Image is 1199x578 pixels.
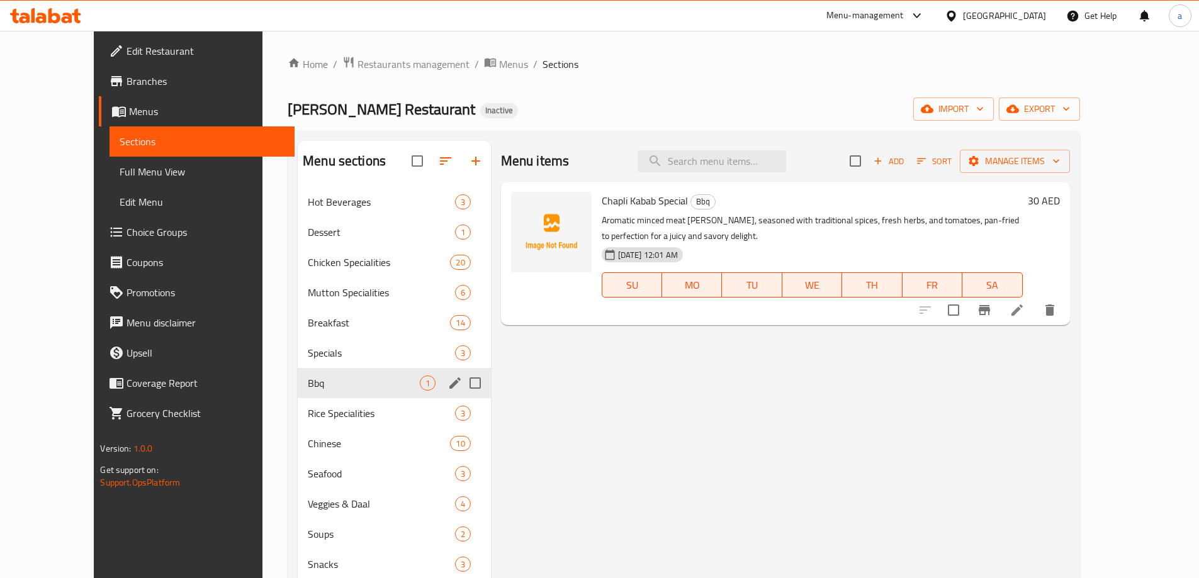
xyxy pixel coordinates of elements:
[970,153,1060,169] span: Manage items
[1028,192,1060,209] h6: 30 AED
[308,557,454,572] span: Snacks
[308,466,454,481] span: Seafood
[333,57,337,72] li: /
[963,9,1046,23] div: [GEOGRAPHIC_DATA]
[446,374,464,392] button: edit
[999,97,1080,121] button: export
[308,315,450,330] span: Breakfast
[1035,295,1065,325] button: delete
[99,398,294,428] a: Grocery Checklist
[99,36,294,66] a: Edit Restaurant
[99,96,294,126] a: Menus
[127,406,284,421] span: Grocery Checklist
[298,247,491,277] div: Chicken Specialities20
[456,287,470,299] span: 6
[420,377,435,389] span: 1
[456,226,470,238] span: 1
[667,276,717,294] span: MO
[455,526,471,542] div: items
[450,436,470,451] div: items
[455,406,471,421] div: items
[607,276,657,294] span: SU
[298,187,491,217] div: Hot Beverages3
[298,308,491,338] div: Breakfast14
[298,338,491,368] div: Specials3
[308,225,454,240] span: Dessert
[127,345,284,360] span: Upsell
[99,308,294,338] a: Menu disclaimer
[842,272,902,297] button: TH
[903,272,962,297] button: FR
[869,152,909,171] span: Add item
[690,194,716,209] div: Bbq
[456,559,470,570] span: 3
[298,519,491,549] div: Soups2
[308,436,450,451] span: Chinese
[456,498,470,510] span: 4
[100,474,180,491] a: Support.OpsPlatform
[127,255,284,270] span: Coupons
[451,257,470,269] span: 20
[288,56,1079,72] nav: breadcrumb
[455,496,471,511] div: items
[602,213,1023,244] p: Aromatic minced meat [PERSON_NAME], seasoned with traditional spices, fresh herbs, and tomatoes, ...
[120,134,284,149] span: Sections
[455,557,471,572] div: items
[613,249,683,261] span: [DATE] 12:01 AM
[847,276,897,294] span: TH
[127,315,284,330] span: Menu disclaimer
[133,440,153,457] span: 1.0.0
[298,398,491,428] div: Rice Specialities3
[691,194,715,209] span: Bbq
[455,466,471,481] div: items
[99,277,294,308] a: Promotions
[499,57,528,72] span: Menus
[127,74,284,89] span: Branches
[480,103,518,118] div: Inactive
[308,345,454,360] span: Specials
[722,272,782,297] button: TU
[782,272,842,297] button: WE
[110,126,294,157] a: Sections
[913,97,994,121] button: import
[962,272,1022,297] button: SA
[969,295,999,325] button: Branch-specific-item
[404,148,431,174] span: Select all sections
[120,164,284,179] span: Full Menu View
[456,347,470,359] span: 3
[501,152,570,170] h2: Menu items
[298,277,491,308] div: Mutton Specialities6
[909,152,960,171] span: Sort items
[451,317,470,329] span: 14
[308,526,454,542] span: Soups
[1009,101,1070,117] span: export
[127,225,284,240] span: Choice Groups
[100,440,131,457] span: Version:
[869,152,909,171] button: Add
[129,104,284,119] span: Menus
[533,57,538,72] li: /
[451,438,470,450] span: 10
[298,489,491,519] div: Veggies & Daal4
[638,150,786,172] input: search
[960,150,1070,173] button: Manage items
[940,297,967,323] span: Select to update
[99,368,294,398] a: Coverage Report
[298,217,491,247] div: Dessert1
[450,315,470,330] div: items
[308,375,419,391] span: Bbq
[456,468,470,480] span: 3
[914,152,955,171] button: Sort
[727,276,777,294] span: TU
[110,187,294,217] a: Edit Menu
[127,43,284,58] span: Edit Restaurant
[308,194,454,209] span: Hot Beverages
[308,285,454,300] span: Mutton Specialities
[1178,9,1182,23] span: a
[484,56,528,72] a: Menus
